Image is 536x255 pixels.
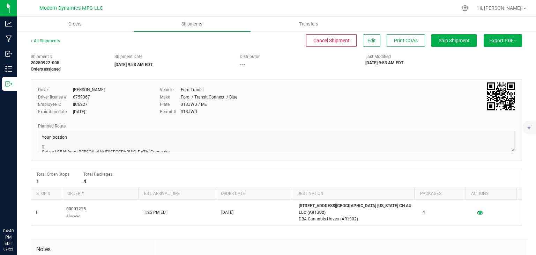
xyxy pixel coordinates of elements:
[5,35,12,42] inline-svg: Manufacturing
[313,38,350,43] span: Cancel Shipment
[299,203,414,216] p: [STREET_ADDRESS][GEOGRAPHIC_DATA] [US_STATE] CH AU LLC (AR1302)
[73,101,88,108] div: IIC6227
[172,21,212,27] span: Shipments
[31,38,60,43] a: All Shipments
[31,53,104,60] span: Shipment #
[160,101,181,108] label: Plate
[38,101,73,108] label: Employee ID
[251,17,367,31] a: Transfers
[59,21,91,27] span: Orders
[38,124,66,129] span: Planned Route
[487,82,515,110] img: Scan me!
[439,38,470,43] span: Ship Shipment
[5,20,12,27] inline-svg: Analytics
[181,87,204,93] div: Ford Transit
[367,38,376,43] span: Edit
[160,94,181,100] label: Make
[160,87,181,93] label: Vehicle
[134,17,251,31] a: Shipments
[35,209,38,216] span: 1
[5,50,12,57] inline-svg: Inbound
[36,172,69,177] span: Total Order/Stops
[31,67,61,72] strong: Orders assigned
[240,62,245,67] strong: ---
[487,82,515,110] qrcode: 20250922-005
[306,34,357,47] button: Cancel Shipment
[5,80,12,87] inline-svg: Outbound
[423,209,425,216] span: 4
[73,87,105,93] div: [PERSON_NAME]
[292,188,414,200] th: Destination
[215,188,292,200] th: Order date
[38,109,73,115] label: Expiration date
[66,206,86,219] span: 00001215
[181,94,237,100] div: Ford / Transit Connect / Blue
[394,38,418,43] span: Print COAs
[31,188,62,200] th: Stop #
[36,245,151,254] span: Notes
[365,53,391,60] label: Last Modified
[240,53,260,60] label: Distributor
[73,94,90,100] div: 6759367
[17,17,134,31] a: Orders
[38,94,73,100] label: Driver license #
[62,188,139,200] th: Order #
[114,62,152,67] strong: [DATE] 9:53 AM EDT
[363,34,380,47] button: Edit
[477,5,523,11] span: Hi, [PERSON_NAME]!
[31,60,59,65] strong: 20250922-005
[66,213,86,219] p: Allocated
[299,216,414,223] p: DBA Cannabis Haven (AR1302)
[181,109,197,115] div: 313JWD
[466,188,516,200] th: Actions
[36,178,39,184] strong: 1
[290,21,328,27] span: Transfers
[5,65,12,72] inline-svg: Inventory
[431,34,477,47] button: Ship Shipment
[138,188,215,200] th: Est. arrival time
[144,209,168,216] span: 1:25 PM EDT
[83,172,112,177] span: Total Packages
[414,188,465,200] th: Packages
[3,228,14,247] p: 04:49 PM EDT
[387,34,425,47] button: Print COAs
[114,53,142,60] label: Shipment Date
[73,109,85,115] div: [DATE]
[484,34,522,47] button: Export PDF
[461,5,469,12] div: Manage settings
[7,199,28,220] iframe: Resource center
[3,247,14,252] p: 09/22
[39,5,103,11] span: Modern Dynamics MFG LLC
[181,101,207,108] div: 313JWD / ME
[221,209,233,216] span: [DATE]
[83,178,86,184] strong: 4
[365,60,403,65] strong: [DATE] 9:53 AM EDT
[489,38,516,43] span: Export PDF
[38,87,73,93] label: Driver
[160,109,181,115] label: Permit #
